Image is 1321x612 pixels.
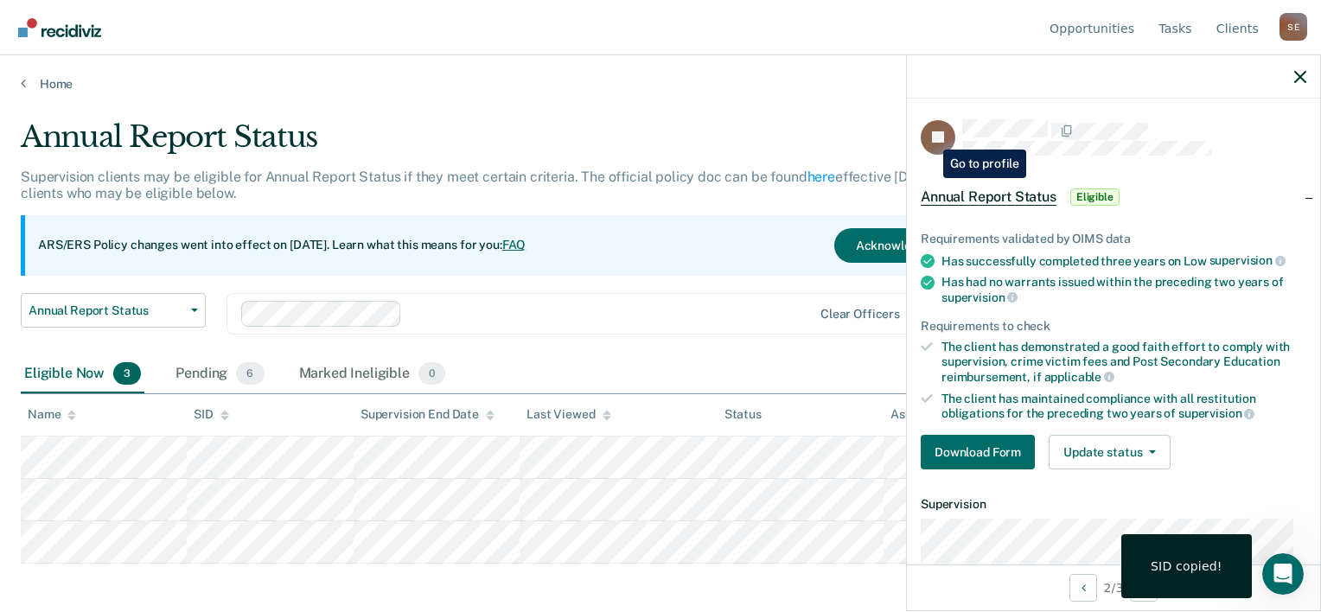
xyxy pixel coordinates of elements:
[1262,553,1304,595] iframe: Intercom live chat
[890,407,972,422] div: Assigned to
[18,18,101,37] img: Recidiviz
[807,169,835,185] a: here
[941,340,1306,384] div: The client has demonstrated a good faith effort to comply with supervision, crime victim fees and...
[941,392,1306,421] div: The client has maintained compliance with all restitution obligations for the preceding two years of
[941,290,1018,304] span: supervision
[1280,13,1307,41] button: Profile dropdown button
[236,362,264,385] span: 6
[921,188,1056,206] span: Annual Report Status
[21,76,1300,92] a: Home
[1178,406,1254,420] span: supervision
[21,119,1011,169] div: Annual Report Status
[724,407,762,422] div: Status
[1044,370,1114,384] span: applicable
[21,169,989,201] p: Supervision clients may be eligible for Annual Report Status if they meet certain criteria. The o...
[172,355,267,393] div: Pending
[921,232,1306,246] div: Requirements validated by OIMS data
[921,435,1042,469] a: Navigate to form link
[820,307,900,322] div: Clear officers
[29,303,184,318] span: Annual Report Status
[502,238,526,252] a: FAQ
[921,497,1306,512] dt: Supervision
[921,319,1306,334] div: Requirements to check
[194,407,229,422] div: SID
[1049,435,1171,469] button: Update status
[907,564,1320,610] div: 2 / 3
[526,407,610,422] div: Last Viewed
[941,275,1306,304] div: Has had no warrants issued within the preceding two years of
[38,237,526,254] p: ARS/ERS Policy changes went into effect on [DATE]. Learn what this means for you:
[907,169,1320,225] div: Annual Report StatusEligible
[1209,253,1286,267] span: supervision
[113,362,141,385] span: 3
[296,355,450,393] div: Marked Ineligible
[1151,558,1222,574] div: SID copied!
[1069,574,1097,602] button: Previous Opportunity
[1280,13,1307,41] div: S E
[1070,188,1120,206] span: Eligible
[21,355,144,393] div: Eligible Now
[418,362,445,385] span: 0
[28,407,76,422] div: Name
[361,407,495,422] div: Supervision End Date
[834,228,999,263] button: Acknowledge & Close
[921,435,1035,469] button: Download Form
[941,253,1306,269] div: Has successfully completed three years on Low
